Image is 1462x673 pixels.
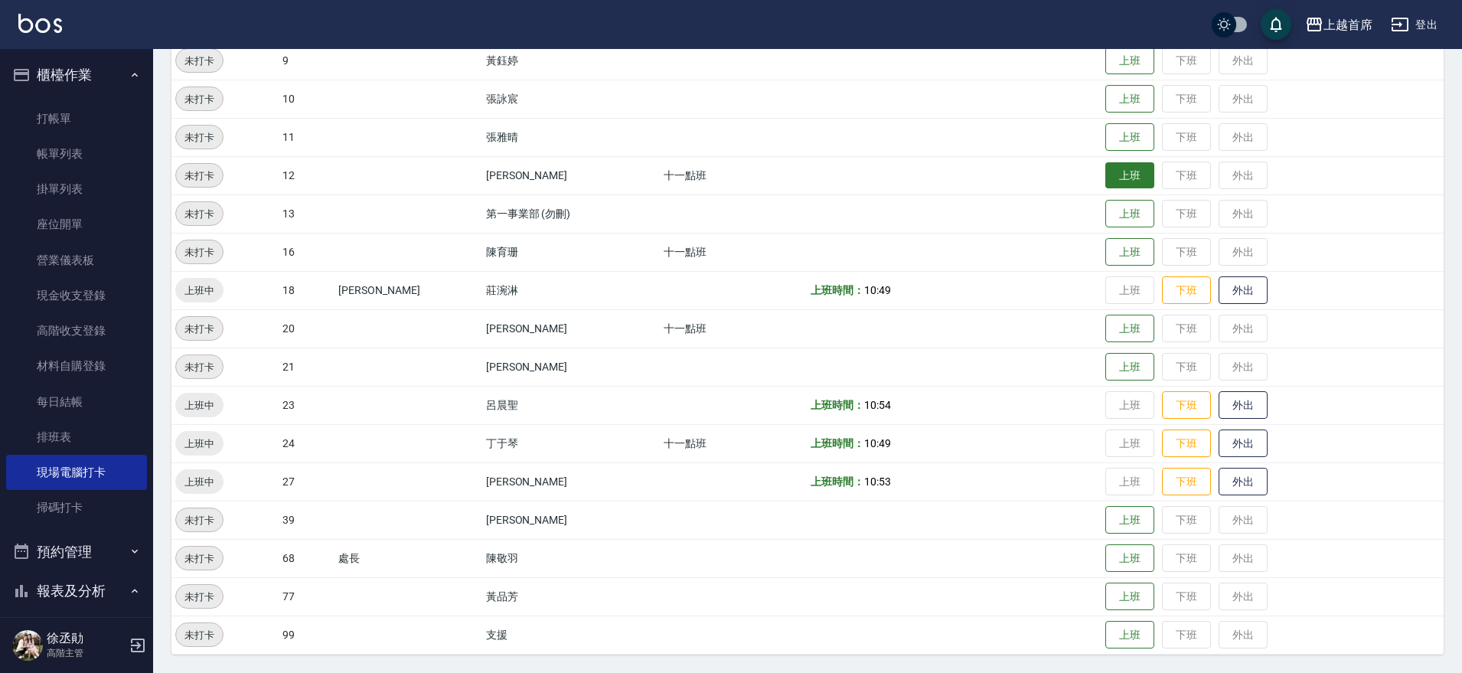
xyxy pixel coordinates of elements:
td: [PERSON_NAME] [482,156,660,194]
td: 張詠宸 [482,80,660,118]
span: 10:49 [864,437,891,449]
div: 上越首席 [1323,15,1372,34]
td: 陳敬羽 [482,539,660,577]
td: 第一事業部 (勿刪) [482,194,660,233]
button: 上班 [1105,506,1154,534]
td: [PERSON_NAME] [334,271,482,309]
span: 未打卡 [176,512,223,528]
span: 10:49 [864,284,891,296]
span: 未打卡 [176,589,223,605]
button: 外出 [1219,468,1268,496]
button: 預約管理 [6,532,147,572]
button: 上班 [1105,621,1154,649]
h5: 徐丞勛 [47,631,125,646]
button: 下班 [1162,468,1211,496]
span: 未打卡 [176,91,223,107]
b: 上班時間： [811,437,864,449]
td: [PERSON_NAME] [482,309,660,348]
td: 9 [279,41,334,80]
a: 現場電腦打卡 [6,455,147,490]
td: 陳育珊 [482,233,660,271]
td: 27 [279,462,334,501]
span: 未打卡 [176,206,223,222]
td: 77 [279,577,334,616]
button: 櫃檯作業 [6,55,147,95]
td: 十一點班 [660,424,808,462]
a: 掛單列表 [6,172,147,207]
td: 16 [279,233,334,271]
td: 莊涴淋 [482,271,660,309]
td: 99 [279,616,334,654]
a: 營業儀表板 [6,243,147,278]
td: 十一點班 [660,309,808,348]
td: 黃品芳 [482,577,660,616]
a: 材料自購登錄 [6,348,147,384]
a: 每日結帳 [6,384,147,420]
button: 下班 [1162,276,1211,305]
a: 打帳單 [6,101,147,136]
button: 上班 [1105,353,1154,381]
td: [PERSON_NAME] [482,462,660,501]
button: 上越首席 [1299,9,1379,41]
td: 20 [279,309,334,348]
button: 上班 [1105,47,1154,75]
b: 上班時間： [811,475,864,488]
span: 上班中 [175,474,224,490]
td: 11 [279,118,334,156]
button: 上班 [1105,238,1154,266]
td: 24 [279,424,334,462]
td: 13 [279,194,334,233]
td: 12 [279,156,334,194]
span: 上班中 [175,283,224,299]
a: 現金收支登錄 [6,278,147,313]
b: 上班時間： [811,399,864,411]
td: [PERSON_NAME] [482,501,660,539]
button: 上班 [1105,200,1154,228]
button: save [1261,9,1291,40]
button: 下班 [1162,430,1211,458]
td: 18 [279,271,334,309]
td: 21 [279,348,334,386]
td: 68 [279,539,334,577]
a: 座位開單 [6,207,147,242]
span: 未打卡 [176,168,223,184]
button: 報表及分析 [6,571,147,611]
span: 上班中 [175,436,224,452]
button: 上班 [1105,544,1154,573]
button: 登出 [1385,11,1444,39]
button: 上班 [1105,583,1154,611]
button: 下班 [1162,391,1211,420]
span: 未打卡 [176,627,223,643]
td: 十一點班 [660,156,808,194]
td: 十一點班 [660,233,808,271]
span: 10:53 [864,475,891,488]
p: 高階主管 [47,646,125,660]
span: 未打卡 [176,244,223,260]
td: 丁于琴 [482,424,660,462]
b: 上班時間： [811,284,864,296]
td: 23 [279,386,334,424]
td: 張雅晴 [482,118,660,156]
td: 10 [279,80,334,118]
a: 報表目錄 [6,617,147,652]
img: Person [12,630,43,661]
span: 上班中 [175,397,224,413]
span: 未打卡 [176,53,223,69]
td: 呂晨聖 [482,386,660,424]
span: 未打卡 [176,359,223,375]
td: [PERSON_NAME] [482,348,660,386]
button: 上班 [1105,162,1154,189]
button: 外出 [1219,391,1268,420]
button: 上班 [1105,85,1154,113]
span: 未打卡 [176,129,223,145]
button: 上班 [1105,315,1154,343]
td: 39 [279,501,334,539]
a: 帳單列表 [6,136,147,172]
a: 排班表 [6,420,147,455]
td: 黃鈺婷 [482,41,660,80]
span: 10:54 [864,399,891,411]
button: 上班 [1105,123,1154,152]
a: 掃碼打卡 [6,490,147,525]
td: 支援 [482,616,660,654]
button: 外出 [1219,276,1268,305]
